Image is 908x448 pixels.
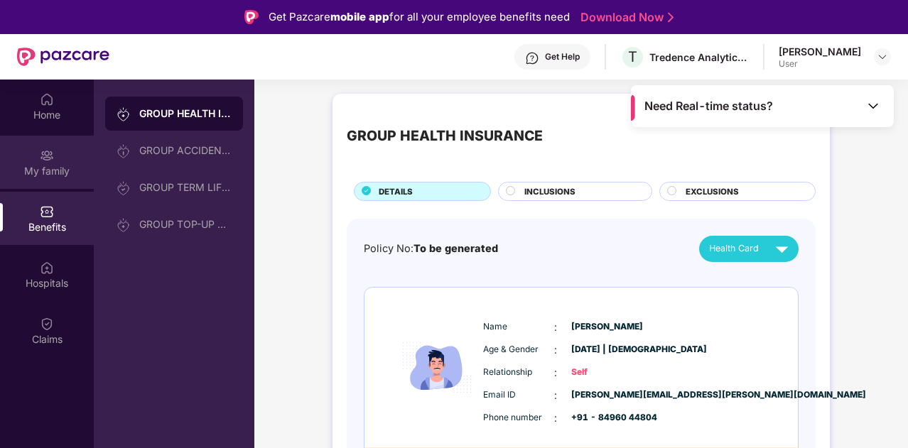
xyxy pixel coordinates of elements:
span: : [554,365,557,381]
button: Health Card [699,236,799,262]
span: Age & Gender [483,343,554,356]
span: Self [571,366,642,379]
strong: mobile app [330,10,389,23]
img: svg+xml;base64,PHN2ZyBpZD0iSG9zcGl0YWxzIiB4bWxucz0iaHR0cDovL3d3dy53My5vcmcvMjAwMC9zdmciIHdpZHRoPS... [40,261,54,275]
div: GROUP HEALTH INSURANCE [347,125,543,147]
img: Toggle Icon [866,99,880,113]
span: Health Card [709,241,759,256]
img: svg+xml;base64,PHN2ZyB3aWR0aD0iMjAiIGhlaWdodD0iMjAiIHZpZXdCb3g9IjAgMCAyMCAyMCIgZmlsbD0ibm9uZSIgeG... [117,181,131,195]
span: [PERSON_NAME] [571,320,642,334]
div: Get Help [545,51,580,62]
span: +91 - 84960 44804 [571,411,642,425]
img: svg+xml;base64,PHN2ZyBpZD0iQ2xhaW0iIHhtbG5zPSJodHRwOi8vd3d3LnczLm9yZy8yMDAwL3N2ZyIgd2lkdGg9IjIwIi... [40,317,54,331]
span: : [554,410,557,426]
span: : [554,388,557,403]
span: To be generated [414,242,498,254]
span: Relationship [483,366,554,379]
span: : [554,342,557,358]
span: Phone number [483,411,554,425]
span: Email ID [483,388,554,402]
span: DETAILS [379,185,413,198]
img: svg+xml;base64,PHN2ZyBpZD0iSGVscC0zMngzMiIgeG1sbnM9Imh0dHA6Ly93d3cudzMub3JnLzIwMDAvc3ZnIiB3aWR0aD... [525,51,539,65]
span: T [628,48,637,65]
div: Tredence Analytics Solutions Private Limited [649,50,749,64]
img: svg+xml;base64,PHN2ZyB4bWxucz0iaHR0cDovL3d3dy53My5vcmcvMjAwMC9zdmciIHZpZXdCb3g9IjAgMCAyNCAyNCIgd2... [769,236,794,261]
div: GROUP TOP-UP POLICY [139,219,232,230]
span: Need Real-time status? [644,99,773,114]
img: svg+xml;base64,PHN2ZyB3aWR0aD0iMjAiIGhlaWdodD0iMjAiIHZpZXdCb3g9IjAgMCAyMCAyMCIgZmlsbD0ibm9uZSIgeG... [117,107,131,121]
span: : [554,319,557,335]
img: svg+xml;base64,PHN2ZyB3aWR0aD0iMjAiIGhlaWdodD0iMjAiIHZpZXdCb3g9IjAgMCAyMCAyMCIgZmlsbD0ibm9uZSIgeG... [117,218,131,232]
img: svg+xml;base64,PHN2ZyB3aWR0aD0iMjAiIGhlaWdodD0iMjAiIHZpZXdCb3g9IjAgMCAyMCAyMCIgZmlsbD0ibm9uZSIgeG... [40,148,54,163]
img: svg+xml;base64,PHN2ZyB3aWR0aD0iMjAiIGhlaWdodD0iMjAiIHZpZXdCb3g9IjAgMCAyMCAyMCIgZmlsbD0ibm9uZSIgeG... [117,144,131,158]
div: [PERSON_NAME] [779,45,861,58]
div: GROUP TERM LIFE INSURANCE [139,182,232,193]
img: svg+xml;base64,PHN2ZyBpZD0iSG9tZSIgeG1sbnM9Imh0dHA6Ly93d3cudzMub3JnLzIwMDAvc3ZnIiB3aWR0aD0iMjAiIG... [40,92,54,106]
div: Get Pazcare for all your employee benefits need [269,9,570,26]
span: INCLUSIONS [524,185,575,198]
span: [PERSON_NAME][EMAIL_ADDRESS][PERSON_NAME][DOMAIN_NAME] [571,388,642,402]
img: svg+xml;base64,PHN2ZyBpZD0iQmVuZWZpdHMiIHhtbG5zPSJodHRwOi8vd3d3LnczLm9yZy8yMDAwL3N2ZyIgd2lkdGg9Ij... [40,204,54,219]
img: Logo [244,10,259,24]
span: EXCLUSIONS [686,185,739,198]
img: svg+xml;base64,PHN2ZyBpZD0iRHJvcGRvd24tMzJ4MzIiIHhtbG5zPSJodHRwOi8vd3d3LnczLm9yZy8yMDAwL3N2ZyIgd2... [877,51,888,62]
img: New Pazcare Logo [17,48,109,66]
div: GROUP HEALTH INSURANCE [139,106,232,121]
img: Stroke [668,10,674,25]
a: Download Now [580,10,669,25]
div: GROUP ACCIDENTAL INSURANCE [139,145,232,156]
img: icon [394,309,480,426]
span: Name [483,320,554,334]
div: Policy No: [364,241,498,257]
span: [DATE] | [DEMOGRAPHIC_DATA] [571,343,642,356]
div: User [779,58,861,70]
